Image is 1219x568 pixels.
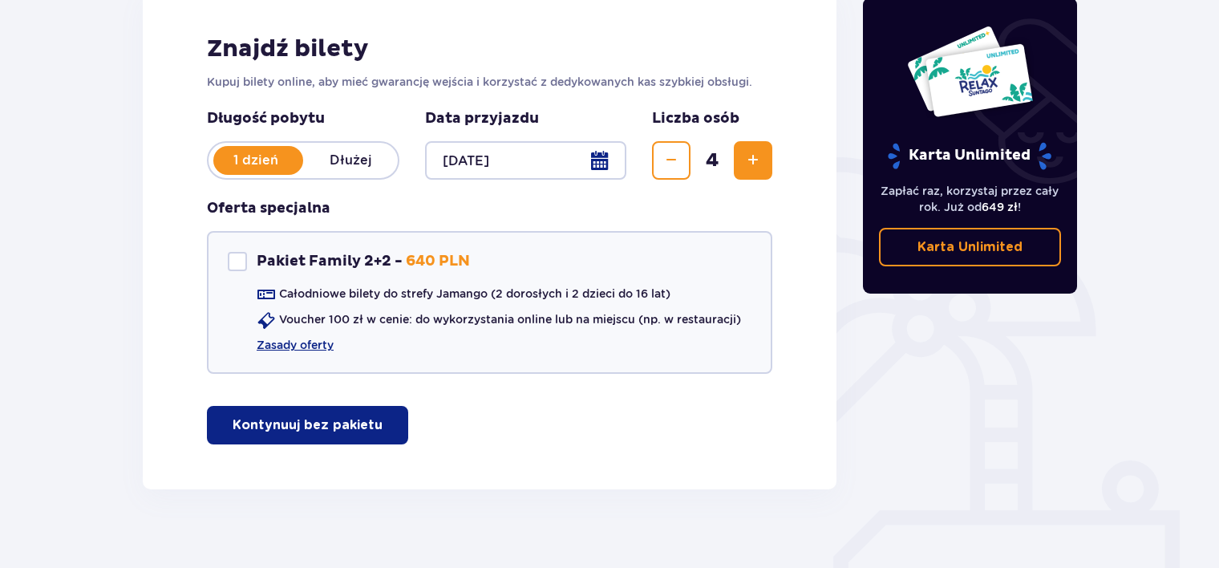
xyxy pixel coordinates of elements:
[257,252,403,271] p: Pakiet Family 2+2 -
[694,148,731,172] span: 4
[886,142,1053,170] p: Karta Unlimited
[207,34,772,64] h2: Znajdź bilety
[207,199,330,218] h3: Oferta specjalna
[209,152,303,169] p: 1 dzień
[207,74,772,90] p: Kupuj bilety online, aby mieć gwarancję wejścia i korzystać z dedykowanych kas szybkiej obsługi.
[917,238,1023,256] p: Karta Unlimited
[906,25,1034,118] img: Dwie karty całoroczne do Suntago z napisem 'UNLIMITED RELAX', na białym tle z tropikalnymi liśćmi...
[406,252,470,271] p: 640 PLN
[734,141,772,180] button: Zwiększ
[425,109,539,128] p: Data przyjazdu
[279,286,670,302] p: Całodniowe bilety do strefy Jamango (2 dorosłych i 2 dzieci do 16 lat)
[303,152,398,169] p: Dłużej
[279,311,741,327] p: Voucher 100 zł w cenie: do wykorzystania online lub na miejscu (np. w restauracji)
[879,183,1062,215] p: Zapłać raz, korzystaj przez cały rok. Już od !
[207,109,399,128] p: Długość pobytu
[652,141,690,180] button: Zmniejsz
[879,228,1062,266] a: Karta Unlimited
[233,416,383,434] p: Kontynuuj bez pakietu
[982,201,1018,213] span: 649 zł
[257,337,334,353] a: Zasady oferty
[652,109,739,128] p: Liczba osób
[207,406,408,444] button: Kontynuuj bez pakietu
